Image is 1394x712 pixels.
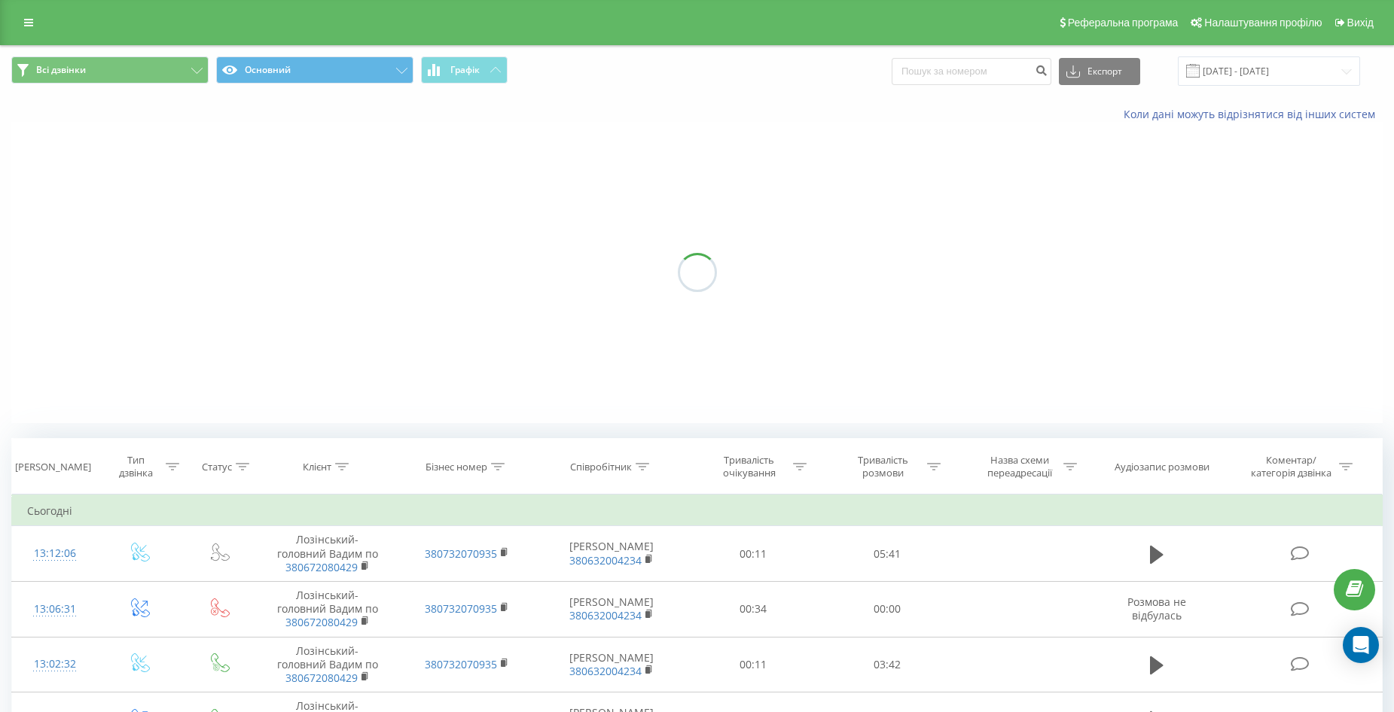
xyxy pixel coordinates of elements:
[820,581,954,637] td: 00:00
[569,608,642,622] a: 380632004234
[425,601,497,616] a: 380732070935
[570,461,632,473] div: Співробітник
[202,461,232,473] div: Статус
[1347,17,1374,29] span: Вихід
[12,496,1383,526] td: Сьогодні
[27,539,82,568] div: 13:12:06
[15,461,91,473] div: [PERSON_NAME]
[216,56,413,84] button: Основний
[569,553,642,567] a: 380632004234
[11,56,209,84] button: Всі дзвінки
[1204,17,1322,29] span: Налаштування профілю
[1115,461,1209,473] div: Аудіозапис розмови
[569,664,642,678] a: 380632004234
[111,454,162,479] div: Тип дзвінка
[709,454,789,479] div: Тривалість очікування
[820,526,954,582] td: 05:41
[425,546,497,561] a: 380732070935
[1068,17,1179,29] span: Реферальна програма
[892,58,1051,85] input: Пошук за номером
[258,637,397,692] td: Лозінський-головний Вадим по
[1247,454,1335,479] div: Коментар/категорія дзвінка
[285,615,358,629] a: 380672080429
[27,595,82,624] div: 13:06:31
[27,650,82,679] div: 13:02:32
[686,526,820,582] td: 00:11
[979,454,1060,479] div: Назва схеми переадресації
[843,454,923,479] div: Тривалість розмови
[303,461,331,473] div: Клієнт
[536,526,686,582] td: [PERSON_NAME]
[426,461,487,473] div: Бізнес номер
[536,637,686,692] td: [PERSON_NAME]
[450,65,480,75] span: Графік
[421,56,508,84] button: Графік
[1127,595,1186,622] span: Розмова не відбулась
[36,64,86,76] span: Всі дзвінки
[285,671,358,685] a: 380672080429
[1124,107,1383,121] a: Коли дані можуть відрізнятися вiд інших систем
[1343,627,1379,663] div: Open Intercom Messenger
[686,581,820,637] td: 00:34
[258,526,397,582] td: Лозінський-головний Вадим по
[820,637,954,692] td: 03:42
[536,581,686,637] td: [PERSON_NAME]
[1059,58,1140,85] button: Експорт
[686,637,820,692] td: 00:11
[425,657,497,671] a: 380732070935
[285,560,358,574] a: 380672080429
[258,581,397,637] td: Лозінський-головний Вадим по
